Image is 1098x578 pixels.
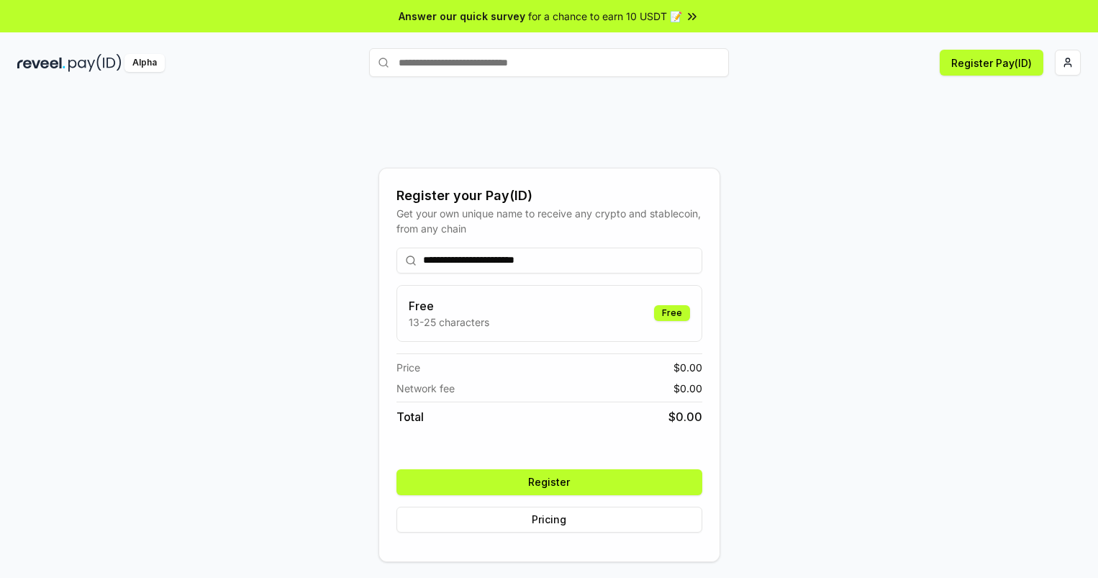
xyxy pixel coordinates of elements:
[673,381,702,396] span: $ 0.00
[399,9,525,24] span: Answer our quick survey
[124,54,165,72] div: Alpha
[396,408,424,425] span: Total
[17,54,65,72] img: reveel_dark
[396,360,420,375] span: Price
[940,50,1043,76] button: Register Pay(ID)
[409,297,489,315] h3: Free
[396,381,455,396] span: Network fee
[409,315,489,330] p: 13-25 characters
[654,305,690,321] div: Free
[68,54,122,72] img: pay_id
[668,408,702,425] span: $ 0.00
[396,507,702,533] button: Pricing
[673,360,702,375] span: $ 0.00
[396,206,702,236] div: Get your own unique name to receive any crypto and stablecoin, from any chain
[528,9,682,24] span: for a chance to earn 10 USDT 📝
[396,186,702,206] div: Register your Pay(ID)
[396,469,702,495] button: Register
